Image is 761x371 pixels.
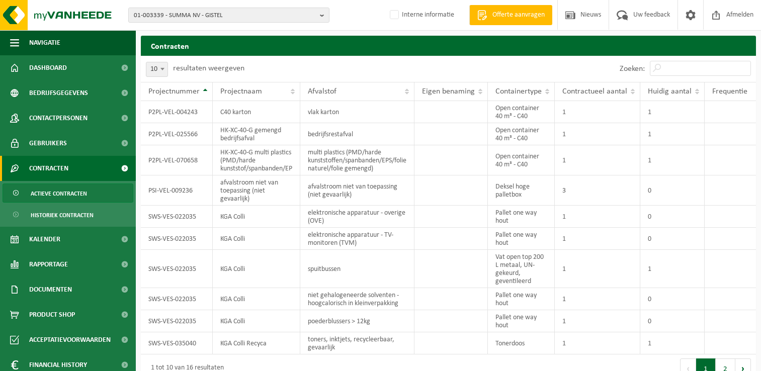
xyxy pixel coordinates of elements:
td: 0 [640,228,705,250]
label: Zoeken: [620,65,645,73]
td: 0 [640,288,705,310]
td: Pallet one way hout [488,310,555,332]
td: Tonerdoos [488,332,555,354]
td: SWS-VES-022035 [141,288,213,310]
td: HK-XC-40-G gemengd bedrijfsafval [213,123,300,145]
span: Dashboard [29,55,67,80]
h2: Contracten [141,36,756,55]
td: 0 [640,175,705,206]
span: Contractueel aantal [562,87,627,96]
td: P2PL-VEL-004243 [141,101,213,123]
td: Vat open top 200 L metaal, UN-gekeurd, geventileerd [488,250,555,288]
td: KGA Colli [213,206,300,228]
td: elektronische apparatuur - TV-monitoren (TVM) [300,228,414,250]
td: KGA Colli [213,228,300,250]
td: SWS-VES-022035 [141,250,213,288]
td: toners, inktjets, recycleerbaar, gevaarlijk [300,332,414,354]
td: P2PL-VEL-025566 [141,123,213,145]
button: 01-003339 - SUMMA NV - GISTEL [128,8,329,23]
td: 1 [640,145,705,175]
span: Contactpersonen [29,106,88,131]
span: Eigen benaming [422,87,475,96]
td: 1 [640,101,705,123]
span: Containertype [495,87,542,96]
span: Acceptatievoorwaarden [29,327,111,352]
td: KGA Colli [213,288,300,310]
td: Open container 40 m³ - C40 [488,145,555,175]
td: 1 [555,123,640,145]
span: 10 [146,62,168,77]
span: Historiek contracten [31,206,94,225]
td: 0 [640,310,705,332]
td: Open container 40 m³ - C40 [488,101,555,123]
td: 1 [555,206,640,228]
span: 10 [146,62,167,76]
td: 1 [640,123,705,145]
td: vlak karton [300,101,414,123]
td: afvalstroom niet van toepassing (niet gevaarlijk) [213,175,300,206]
td: Pallet one way hout [488,228,555,250]
td: SWS-VES-022035 [141,228,213,250]
td: 1 [555,145,640,175]
td: 1 [555,332,640,354]
span: Afvalstof [308,87,336,96]
td: C40 karton [213,101,300,123]
td: P2PL-VEL-070658 [141,145,213,175]
a: Actieve contracten [3,183,133,203]
span: Projectnummer [148,87,200,96]
td: 1 [555,288,640,310]
td: Pallet one way hout [488,206,555,228]
td: multi plastics (PMD/harde kunststoffen/spanbanden/EPS/folie naturel/folie gemengd) [300,145,414,175]
td: SWS-VES-022035 [141,310,213,332]
span: Kalender [29,227,60,252]
td: spuitbussen [300,250,414,288]
td: Deksel hoge palletbox [488,175,555,206]
td: afvalstroom niet van toepassing (niet gevaarlijk) [300,175,414,206]
td: 1 [555,101,640,123]
td: HK-XC-40-G multi plastics (PMD/harde kunststof/spanbanden/EP [213,145,300,175]
td: poederblussers > 12kg [300,310,414,332]
td: 3 [555,175,640,206]
a: Offerte aanvragen [469,5,552,25]
span: Rapportage [29,252,68,277]
span: Contracten [29,156,68,181]
td: 1 [555,250,640,288]
a: Historiek contracten [3,205,133,224]
td: 1 [555,310,640,332]
td: PSI-VEL-009236 [141,175,213,206]
td: niet gehalogeneerde solventen - hoogcalorisch in kleinverpakking [300,288,414,310]
span: Product Shop [29,302,75,327]
span: Gebruikers [29,131,67,156]
td: 0 [640,206,705,228]
span: Actieve contracten [31,184,87,203]
span: Navigatie [29,30,60,55]
span: Offerte aanvragen [490,10,547,20]
span: Bedrijfsgegevens [29,80,88,106]
td: SWS-VES-022035 [141,206,213,228]
td: SWS-VES-035040 [141,332,213,354]
label: Interne informatie [388,8,454,23]
span: Projectnaam [220,87,262,96]
td: KGA Colli [213,250,300,288]
td: 1 [640,332,705,354]
td: KGA Colli [213,310,300,332]
td: bedrijfsrestafval [300,123,414,145]
td: elektronische apparatuur - overige (OVE) [300,206,414,228]
span: 01-003339 - SUMMA NV - GISTEL [134,8,316,23]
span: Huidig aantal [648,87,692,96]
label: resultaten weergeven [173,64,244,72]
td: Open container 40 m³ - C40 [488,123,555,145]
span: Documenten [29,277,72,302]
td: 1 [555,228,640,250]
span: Frequentie [712,87,747,96]
td: 1 [640,250,705,288]
td: KGA Colli Recyca [213,332,300,354]
td: Pallet one way hout [488,288,555,310]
